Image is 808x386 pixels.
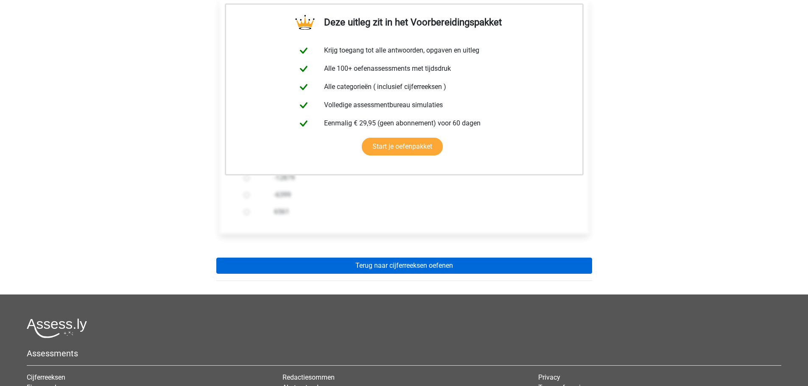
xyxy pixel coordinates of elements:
[274,190,562,200] label: -6399
[538,373,560,381] a: Privacy
[216,258,592,274] a: Terug naar cijferreeksen oefenen
[27,348,781,358] h5: Assessments
[274,173,562,183] label: -12879
[362,138,443,156] a: Start je oefenpakket
[27,318,87,338] img: Assessly logo
[27,373,65,381] a: Cijferreeksen
[282,373,335,381] a: Redactiesommen
[274,207,562,217] label: 6561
